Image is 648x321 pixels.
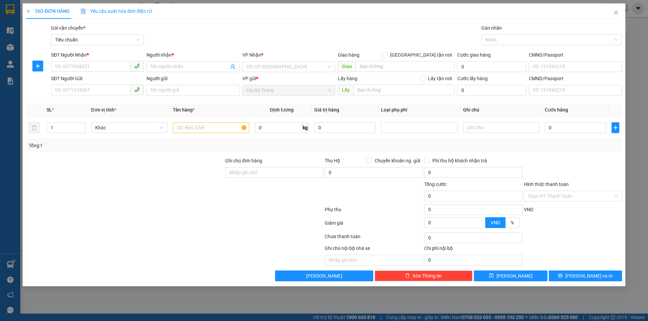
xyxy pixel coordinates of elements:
[549,270,622,281] button: printer[PERSON_NAME] và In
[51,25,85,31] span: Gói vận chuyển
[606,3,625,22] button: Close
[306,272,342,280] span: [PERSON_NAME]
[242,52,261,58] span: VP Nhận
[430,157,490,164] span: Phí thu hộ khách nhận trả
[387,51,455,59] span: [GEOGRAPHIC_DATA] tận nơi
[325,245,423,255] div: Ghi chú nội bộ nhà xe
[353,85,455,95] input: Dọc đường
[412,272,442,280] span: Xóa Thông tin
[325,255,423,265] input: Nhập ghi chú
[324,219,424,231] div: Giảm giá
[565,272,613,280] span: [PERSON_NAME] và In
[81,8,152,14] span: Yêu cầu xuất hóa đơn điện tử
[55,35,140,45] span: Tiêu chuẩn
[225,167,323,178] input: Ghi chú đơn hàng
[26,8,70,14] span: TẠO ĐƠN HÀNG
[47,107,52,113] span: SL
[481,25,502,31] label: Gán nhãn
[225,158,262,163] label: Ghi chú đơn hàng
[81,9,86,14] img: icon
[558,273,563,279] span: printer
[324,206,424,218] div: Phụ thu
[26,9,31,13] span: plus
[325,158,340,163] span: Thu Hộ
[612,122,619,133] button: plus
[491,220,500,225] span: VND
[275,270,373,281] button: [PERSON_NAME]
[51,51,144,59] div: SĐT Người Nhận
[302,122,309,133] span: kg
[270,107,294,113] span: Định lượng
[173,107,195,113] span: Tên hàng
[463,122,539,133] input: Ghi Chú
[51,75,144,82] div: SĐT Người Gửi
[524,207,533,212] span: VND
[338,76,357,81] span: Lấy hàng
[457,85,526,96] input: Cước lấy hàng
[375,270,473,281] button: deleteXóa Thông tin
[424,182,447,187] span: Tổng cước
[32,61,43,71] button: plus
[230,64,236,69] span: user-add
[29,122,39,133] button: delete
[545,107,568,113] span: Cước hàng
[457,52,491,58] label: Cước giao hàng
[460,103,542,117] th: Ghi chú
[146,51,239,59] div: Người nhận
[524,182,569,187] label: Hình thức thanh toán
[91,107,116,113] span: Đơn vị tính
[314,122,376,133] input: 0
[242,75,335,82] div: VP gửi
[378,103,460,117] th: Loại phụ phí
[324,233,424,245] div: Chưa thanh toán
[33,63,43,69] span: plus
[405,273,410,279] span: delete
[511,220,514,225] span: %
[338,85,353,95] span: Lấy
[134,63,140,69] span: phone
[425,75,455,82] span: Lấy tận nơi
[457,76,488,81] label: Cước lấy hàng
[338,61,356,72] span: Giao
[529,75,622,82] div: CMND/Passport
[134,87,140,92] span: phone
[612,125,619,130] span: plus
[529,51,622,59] div: CMND/Passport
[338,52,359,58] span: Giao hàng
[496,272,533,280] span: [PERSON_NAME]
[613,10,619,15] span: close
[95,123,163,133] span: Khác
[246,85,331,95] span: Hai Bà Trưng
[457,61,526,72] input: Cước giao hàng
[314,107,339,113] span: Giá trị hàng
[356,61,455,72] input: Dọc đường
[474,270,547,281] button: save[PERSON_NAME]
[146,75,239,82] div: Người gửi
[29,142,250,149] div: Tổng: 1
[424,245,522,255] div: Chi phí nội bộ
[372,157,423,164] span: Chuyển khoản ng. gửi
[173,122,249,133] input: VD: Bàn, Ghế
[489,273,494,279] span: save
